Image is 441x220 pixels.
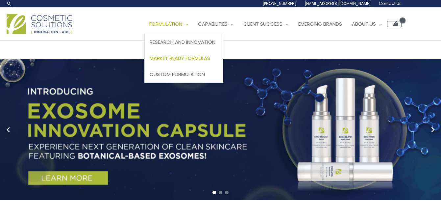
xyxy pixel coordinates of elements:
[243,20,282,27] span: Client Success
[305,1,371,6] span: [EMAIL_ADDRESS][DOMAIN_NAME]
[298,20,342,27] span: Emerging Brands
[144,14,193,34] a: Formulation
[150,71,205,78] span: Custom Formulation
[225,191,229,194] span: Go to slide 3
[219,191,222,194] span: Go to slide 2
[145,34,223,50] a: Research and Innovation
[139,14,402,34] nav: Site Navigation
[198,20,228,27] span: Capabilities
[352,20,376,27] span: About Us
[7,14,72,34] img: Cosmetic Solutions Logo
[150,39,215,45] span: Research and Innovation
[193,14,238,34] a: Capabilities
[149,20,182,27] span: Formulation
[347,14,387,34] a: About Us
[212,191,216,194] span: Go to slide 1
[379,1,402,6] span: Contact Us
[238,14,293,34] a: Client Success
[3,125,13,135] button: Previous slide
[145,66,223,82] a: Custom Formulation
[293,14,347,34] a: Emerging Brands
[145,50,223,67] a: Market Ready Formulas
[428,125,438,135] button: Next slide
[262,1,297,6] span: [PHONE_NUMBER]
[150,55,210,62] span: Market Ready Formulas
[387,21,402,27] a: View Shopping Cart, empty
[7,1,12,6] a: Search icon link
